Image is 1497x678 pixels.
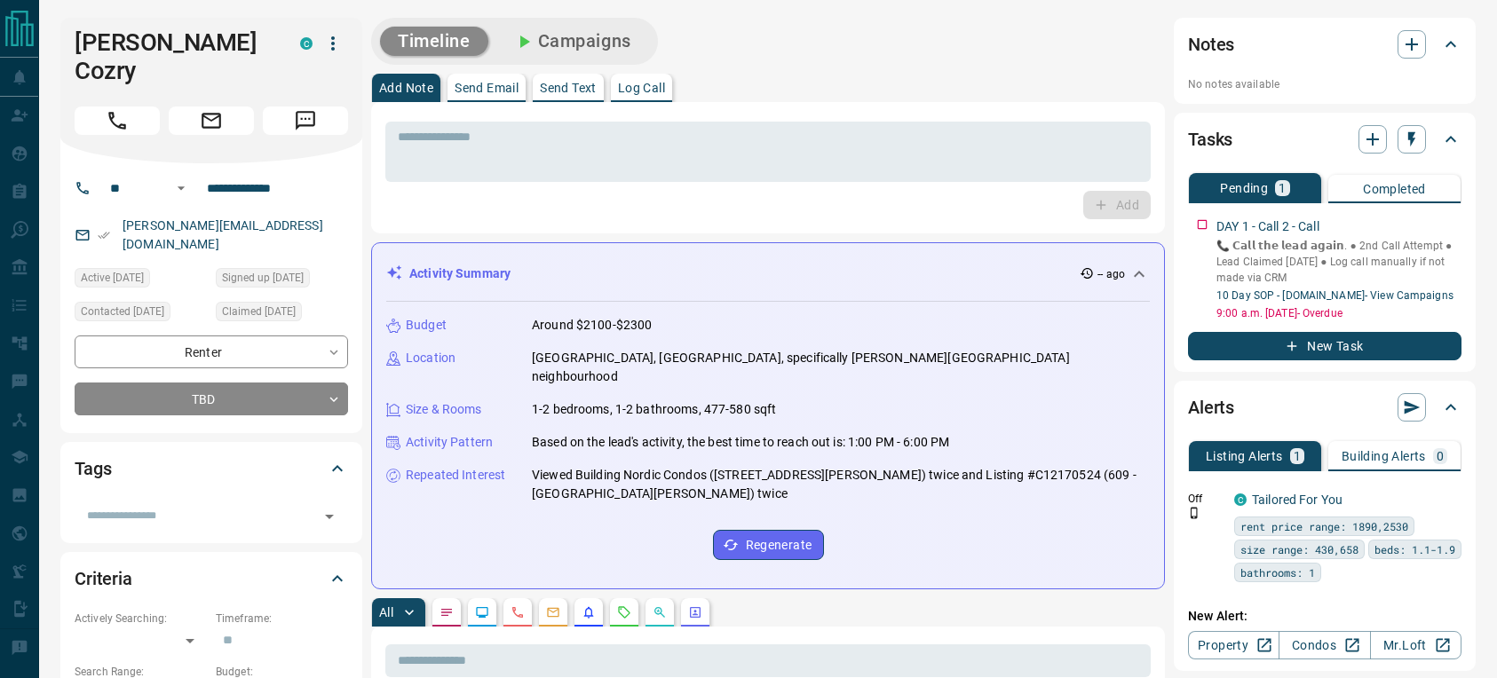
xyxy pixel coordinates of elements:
button: Regenerate [713,530,824,560]
a: 10 Day SOP - [DOMAIN_NAME]- View Campaigns [1216,289,1453,302]
p: Activity Pattern [406,433,493,452]
div: Alerts [1188,386,1461,429]
span: Call [75,106,160,135]
a: Condos [1279,631,1370,659]
p: 1 [1279,182,1286,194]
div: Renter [75,335,348,368]
p: 📞 𝗖𝗮𝗹𝗹 𝘁𝗵𝗲 𝗹𝗲𝗮𝗱 𝗮𝗴𝗮𝗶𝗻. ● 2nd Call Attempt ● Lead Claimed [DATE] ‎● Log call manually if not made ... [1216,238,1461,286]
div: condos.ca [300,37,313,50]
div: Tags [75,447,348,490]
h2: Notes [1188,30,1234,59]
p: Send Email [455,82,519,94]
svg: Lead Browsing Activity [475,605,489,619]
a: Mr.Loft [1370,631,1461,659]
p: New Alert: [1188,607,1461,626]
span: Signed up [DATE] [222,269,304,287]
span: rent price range: 1890,2530 [1240,517,1408,535]
button: Timeline [380,27,488,56]
p: 9:00 a.m. [DATE] - Overdue [1216,305,1461,321]
div: Criteria [75,557,348,600]
p: Activity Summary [409,264,511,283]
svg: Email Verified [98,229,110,241]
button: Campaigns [495,27,649,56]
p: Based on the lead's activity, the best time to reach out is: 1:00 PM - 6:00 PM [532,433,949,452]
div: condos.ca [1234,493,1247,506]
p: Listing Alerts [1206,450,1283,462]
p: Add Note [379,82,433,94]
p: -- ago [1097,266,1125,282]
span: Email [169,106,254,135]
div: Tasks [1188,118,1461,161]
svg: Push Notification Only [1188,507,1200,519]
div: Fri Jul 11 2025 [216,268,348,293]
div: Sun Oct 12 2025 [75,302,207,327]
a: Property [1188,631,1279,659]
svg: Agent Actions [688,605,702,619]
p: Log Call [618,82,665,94]
a: [PERSON_NAME][EMAIL_ADDRESS][DOMAIN_NAME] [123,218,323,251]
h2: Alerts [1188,393,1234,422]
span: beds: 1.1-1.9 [1374,540,1455,558]
div: Notes [1188,23,1461,66]
div: Activity Summary-- ago [386,257,1150,290]
div: Sun Oct 12 2025 [216,302,348,327]
svg: Requests [617,605,631,619]
span: Message [263,106,348,135]
div: TBD [75,382,348,415]
p: Around $2100-$2300 [532,316,652,335]
svg: Listing Alerts [582,605,596,619]
svg: Emails [546,605,560,619]
h1: [PERSON_NAME] Cozry [75,28,273,85]
span: bathrooms: 1 [1240,564,1315,581]
p: Actively Searching: [75,611,207,627]
div: Sun Oct 12 2025 [75,268,207,293]
button: Open [317,504,342,529]
h2: Tags [75,454,111,483]
p: Timeframe: [216,611,348,627]
a: Tailored For You [1252,493,1343,507]
p: Send Text [540,82,597,94]
h2: Criteria [75,564,132,593]
span: Contacted [DATE] [81,303,164,320]
p: No notes available [1188,76,1461,92]
svg: Calls [511,605,525,619]
p: Pending [1220,182,1268,194]
p: All [379,606,393,619]
p: 1-2 bedrooms, 1-2 bathrooms, 477-580 sqft [532,400,776,419]
h2: Tasks [1188,125,1232,154]
p: 1 [1294,450,1301,462]
p: Viewed Building Nordic Condos ([STREET_ADDRESS][PERSON_NAME]) twice and Listing #C12170524 (609 -... [532,466,1150,503]
button: Open [170,177,192,199]
span: size range: 430,658 [1240,540,1358,558]
p: 0 [1437,450,1444,462]
svg: Opportunities [653,605,667,619]
svg: Notes [440,605,454,619]
span: Claimed [DATE] [222,303,296,320]
p: DAY 1 - Call 2 - Call [1216,217,1319,236]
p: Location [406,349,455,367]
p: Building Alerts [1342,450,1426,462]
p: Off [1188,491,1224,507]
p: Repeated Interest [406,466,505,485]
span: Active [DATE] [81,269,144,287]
p: Completed [1363,183,1426,195]
p: Budget [406,316,447,335]
p: [GEOGRAPHIC_DATA], [GEOGRAPHIC_DATA], specifically [PERSON_NAME][GEOGRAPHIC_DATA] neighbourhood [532,349,1150,386]
p: Size & Rooms [406,400,482,419]
button: New Task [1188,332,1461,360]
